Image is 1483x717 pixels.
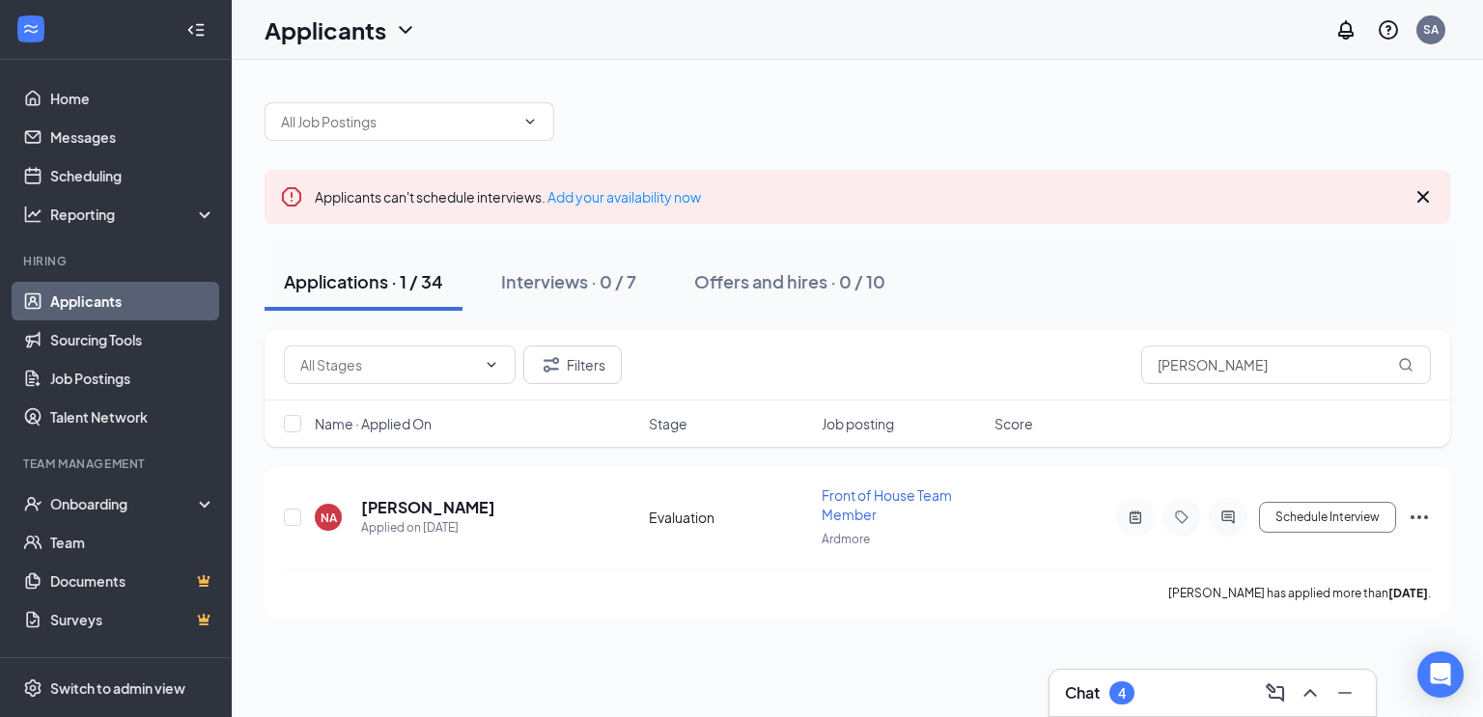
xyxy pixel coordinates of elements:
div: Open Intercom Messenger [1417,651,1464,698]
a: Scheduling [50,156,215,195]
h1: Applicants [265,14,386,46]
div: Offers and hires · 0 / 10 [694,269,885,293]
svg: Tag [1170,510,1193,525]
div: Hiring [23,253,211,269]
div: Interviews · 0 / 7 [501,269,636,293]
div: SA [1423,21,1439,38]
svg: ActiveChat [1217,510,1240,525]
a: Applicants [50,282,215,320]
svg: UserCheck [23,494,42,513]
a: Sourcing Tools [50,320,215,359]
a: SurveysCrown [50,600,215,639]
span: Job posting [822,414,894,433]
input: Search in applications [1141,345,1431,384]
svg: ChevronDown [522,114,538,129]
button: Minimize [1329,677,1360,708]
p: [PERSON_NAME] has applied more than . [1168,585,1431,601]
svg: Notifications [1334,18,1357,41]
div: Applied on [DATE] [361,518,495,538]
div: Team Management [23,455,211,472]
h5: [PERSON_NAME] [361,497,495,518]
a: Add your availability now [547,188,701,206]
svg: QuestionInfo [1377,18,1400,41]
span: Ardmore [822,532,870,546]
svg: ActiveNote [1124,510,1147,525]
span: Applicants can't schedule interviews. [315,188,701,206]
div: Evaluation [649,508,810,527]
svg: ComposeMessage [1264,681,1287,704]
svg: ChevronDown [394,18,417,41]
div: Onboarding [50,494,199,513]
svg: Minimize [1333,681,1357,704]
svg: ChevronUp [1299,681,1322,704]
svg: WorkstreamLogo [21,19,41,39]
a: Team [50,523,215,562]
a: Messages [50,118,215,156]
div: Applications · 1 / 34 [284,269,443,293]
button: Schedule Interview [1259,502,1396,533]
b: [DATE] [1388,586,1428,600]
svg: MagnifyingGlass [1398,357,1413,372]
h3: Chat [1065,682,1100,703]
div: Switch to admin view [50,678,185,698]
svg: Error [280,185,303,208]
svg: Collapse [186,20,206,40]
span: Stage [649,414,687,433]
div: NA [321,510,337,526]
a: Talent Network [50,398,215,436]
button: ChevronUp [1295,677,1326,708]
input: All Stages [300,354,476,375]
svg: ChevronDown [484,357,499,372]
a: Job Postings [50,359,215,398]
svg: Cross [1412,185,1435,208]
span: Name · Applied On [315,414,432,433]
svg: Analysis [23,205,42,224]
input: All Job Postings [281,111,515,132]
div: 4 [1118,685,1126,702]
a: Home [50,79,215,118]
span: Front of House Team Member [822,486,952,523]
div: Reporting [50,205,216,224]
button: Filter Filters [523,345,622,384]
a: DocumentsCrown [50,562,215,600]
button: ComposeMessage [1260,677,1291,708]
svg: Filter [540,353,563,376]
svg: Ellipses [1408,506,1431,529]
svg: Settings [23,678,42,698]
span: Score [994,414,1033,433]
